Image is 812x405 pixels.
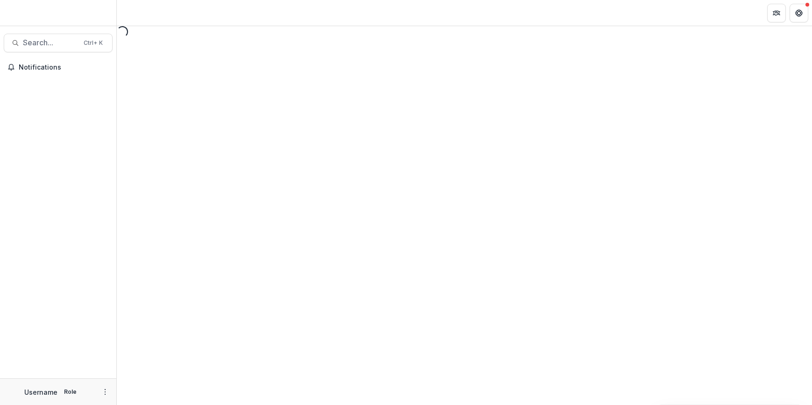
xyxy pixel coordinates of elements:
[100,386,111,398] button: More
[82,38,105,48] div: Ctrl + K
[61,388,79,396] p: Role
[23,38,78,47] span: Search...
[4,60,113,75] button: Notifications
[24,387,57,397] p: Username
[767,4,786,22] button: Partners
[4,34,113,52] button: Search...
[19,64,109,71] span: Notifications
[790,4,808,22] button: Get Help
